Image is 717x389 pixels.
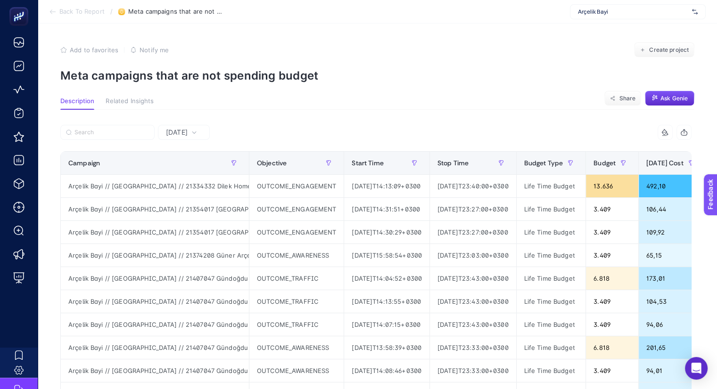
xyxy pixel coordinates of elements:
span: Create project [649,46,689,54]
span: Add to favorites [70,46,118,54]
div: 104,53 [639,290,706,313]
div: Arçelik Bayi // [GEOGRAPHIC_DATA] // 21407047 Gündoğdu Arçelik - CB 1 - 1 // [GEOGRAPHIC_DATA] Bö... [61,336,249,359]
div: Life Time Budget [517,221,586,243]
div: [DATE]T23:27:00+0300 [430,198,516,220]
span: / [110,8,113,15]
div: 94,06 [639,313,706,336]
span: Objective [257,159,287,167]
div: 65,15 [639,244,706,267]
span: Notify me [140,46,169,54]
div: Arçelik Bayi // [GEOGRAPHIC_DATA] // 21334332 Dilek Home Arçelik - ID // [GEOGRAPHIC_DATA] & Trak... [61,175,249,197]
span: Ask Genie [660,95,688,102]
div: Life Time Budget [517,336,586,359]
span: Stop Time [437,159,469,167]
span: [DATE] Cost [646,159,684,167]
button: Share [604,91,641,106]
div: 13.636 [586,175,638,197]
div: [DATE]T13:58:39+0300 [344,336,429,359]
div: OUTCOME_ENGAGEMENT [249,221,344,243]
div: Arçelik Bayi // [GEOGRAPHIC_DATA] // 21407047 Gündoğdu Arçelik - [GEOGRAPHIC_DATA] - CB -2 - -1 /... [61,313,249,336]
div: [DATE]T23:33:00+0300 [430,359,516,382]
div: OUTCOME_ENGAGEMENT [249,198,344,220]
div: Arçelik Bayi // [GEOGRAPHIC_DATA] // 21407047 Gündoğdu Arçelik - [GEOGRAPHIC_DATA] - CB - 3 - 2 /... [61,290,249,313]
div: OUTCOME_TRAFFIC [249,313,344,336]
input: Search [74,129,149,136]
div: OUTCOME_AWARENESS [249,244,344,267]
span: [DATE] [166,128,188,137]
div: Life Time Budget [517,290,586,313]
div: Life Time Budget [517,359,586,382]
div: [DATE]T23:43:00+0300 [430,313,516,336]
div: [DATE]T14:30:29+0300 [344,221,429,243]
span: Feedback [6,3,36,10]
div: [DATE]T14:13:09+0300 [344,175,429,197]
button: Ask Genie [645,91,694,106]
button: Related Insights [106,97,154,110]
p: Meta campaigns that are not spending budget [60,69,694,82]
div: [DATE]T23:43:00+0300 [430,290,516,313]
div: [DATE]T14:04:52+0300 [344,267,429,290]
div: OUTCOME_TRAFFIC [249,290,344,313]
span: Share [619,95,635,102]
div: [DATE]T23:33:00+0300 [430,336,516,359]
span: Campaign [68,159,100,167]
span: Start Time [352,159,383,167]
div: 3.409 [586,290,638,313]
div: Life Time Budget [517,198,586,220]
button: Add to favorites [60,46,118,54]
div: Life Time Budget [517,313,586,336]
div: OUTCOME_AWARENESS [249,336,344,359]
span: Arçelik Bayi [578,8,688,16]
div: [DATE]T23:40:00+0300 [430,175,516,197]
div: [DATE]T14:31:51+0300 [344,198,429,220]
span: Budget Type [524,159,563,167]
span: Related Insights [106,97,154,105]
div: 3.409 [586,198,638,220]
div: Arçelik Bayi // [GEOGRAPHIC_DATA] // 21354017 [GEOGRAPHIC_DATA] Arçelik - ÇYK - 2- // [GEOGRAPHIC... [61,198,249,220]
button: Notify me [130,46,169,54]
div: Life Time Budget [517,267,586,290]
div: Arçelik Bayi // [GEOGRAPHIC_DATA] // 21354017 [GEOGRAPHIC_DATA] Arçelik - ÇYK // [GEOGRAPHIC_DATA... [61,221,249,243]
div: Life Time Budget [517,244,586,267]
div: [DATE]T23:43:00+0300 [430,267,516,290]
div: [DATE]T15:58:54+0300 [344,244,429,267]
div: 3.409 [586,313,638,336]
span: Back To Report [59,8,105,16]
span: Description [60,97,94,105]
div: 3.409 [586,359,638,382]
div: 6.818 [586,336,638,359]
div: OUTCOME_AWARENESS [249,359,344,382]
div: 173,01 [639,267,706,290]
div: 201,65 [639,336,706,359]
div: OUTCOME_ENGAGEMENT [249,175,344,197]
span: Meta campaigns that are not spending budget [128,8,223,16]
div: Arçelik Bayi // [GEOGRAPHIC_DATA] // 21407047 Gündoğdu Arçelik - [GEOGRAPHIC_DATA] - CB - 1 - 2 /... [61,267,249,290]
button: Create project [634,42,694,57]
div: Open Intercom Messenger [685,357,708,380]
div: Life Time Budget [517,175,586,197]
img: svg%3e [692,7,698,16]
div: 109,92 [639,221,706,243]
div: OUTCOME_TRAFFIC [249,267,344,290]
div: Arçelik Bayi // [GEOGRAPHIC_DATA] // 21374208 Güner Arçelik - [GEOGRAPHIC_DATA] - ÇYK // Facebook... [61,244,249,267]
div: [DATE]T23:03:00+0300 [430,244,516,267]
span: Budget [593,159,616,167]
div: 106,44 [639,198,706,220]
div: [DATE]T14:13:55+0300 [344,290,429,313]
div: [DATE]T23:27:00+0300 [430,221,516,243]
div: [DATE]T14:07:15+0300 [344,313,429,336]
div: 3.409 [586,221,638,243]
div: 6.818 [586,267,638,290]
div: 94,01 [639,359,706,382]
div: [DATE]T14:08:46+0300 [344,359,429,382]
div: Arçelik Bayi // [GEOGRAPHIC_DATA] // 21407047 Gündoğdu Arçelik - CB 2 - 2 // [GEOGRAPHIC_DATA] Bö... [61,359,249,382]
button: Description [60,97,94,110]
div: 492,10 [639,175,706,197]
div: 3.409 [586,244,638,267]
